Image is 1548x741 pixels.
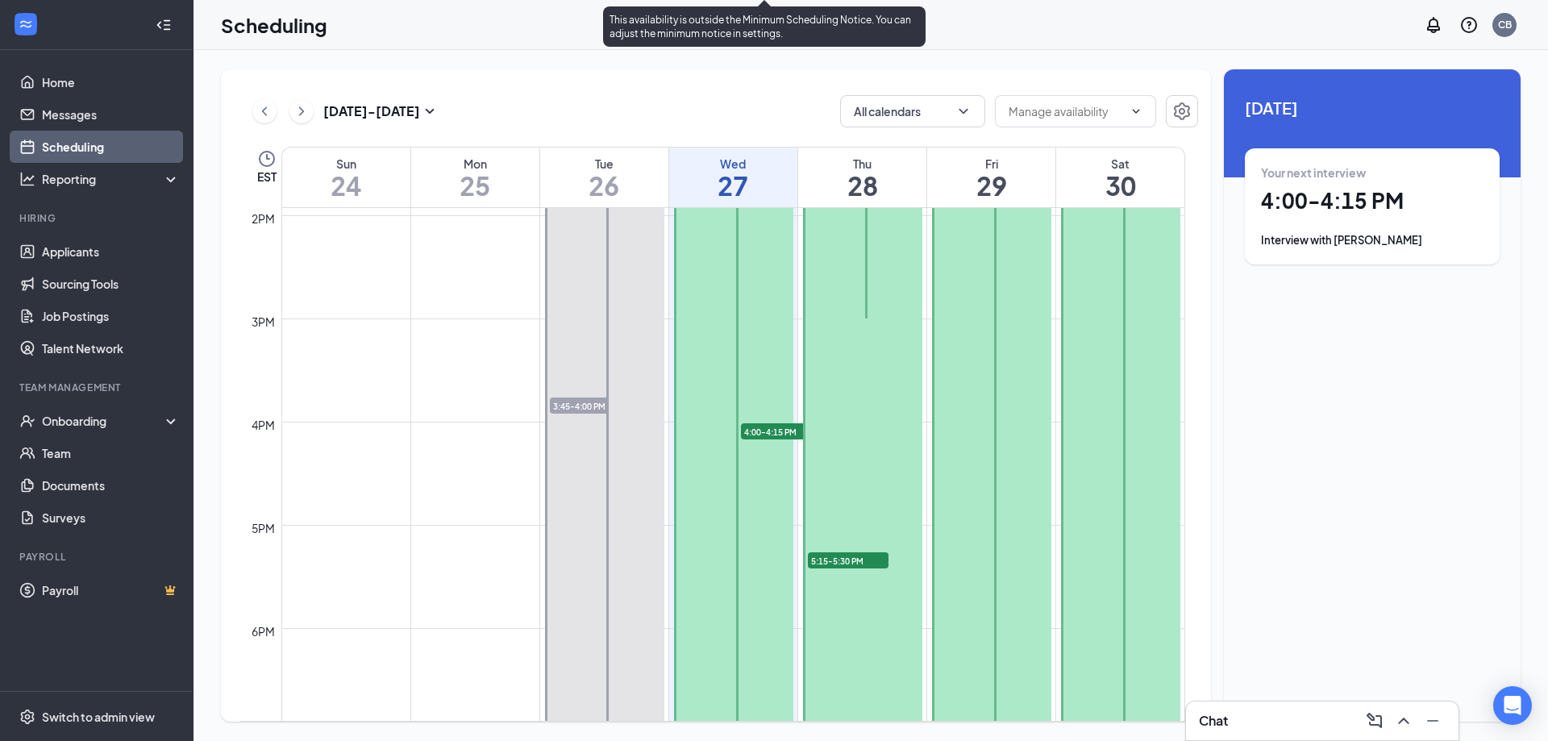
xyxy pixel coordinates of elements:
svg: QuestionInfo [1459,15,1479,35]
svg: ComposeMessage [1365,711,1384,731]
svg: ChevronDown [1130,105,1142,118]
h3: [DATE] - [DATE] [323,102,420,120]
svg: Notifications [1424,15,1443,35]
a: Documents [42,469,180,502]
a: Team [42,437,180,469]
svg: Analysis [19,171,35,187]
h1: 4:00 - 4:15 PM [1261,187,1483,214]
svg: UserCheck [19,413,35,429]
button: ChevronUp [1391,708,1417,734]
div: CB [1498,18,1512,31]
div: 4pm [248,416,278,434]
div: 2pm [248,210,278,227]
a: August 25, 2025 [411,148,539,207]
a: Messages [42,98,180,131]
h1: 30 [1056,172,1184,199]
svg: Collapse [156,17,172,33]
div: Open Intercom Messenger [1493,686,1532,725]
svg: ChevronUp [1394,711,1413,731]
span: 4:00-4:15 PM [741,423,822,439]
svg: Settings [19,709,35,725]
div: Your next interview [1261,164,1483,181]
div: Tue [540,156,668,172]
span: [DATE] [1245,95,1500,120]
a: August 28, 2025 [798,148,926,207]
div: Wed [669,156,797,172]
h1: 27 [669,172,797,199]
div: Sat [1056,156,1184,172]
h3: Chat [1199,712,1228,730]
button: ComposeMessage [1362,708,1388,734]
a: Job Postings [42,300,180,332]
div: Onboarding [42,413,166,429]
button: ChevronRight [289,99,314,123]
div: Reporting [42,171,181,187]
a: Applicants [42,235,180,268]
svg: SmallChevronDown [420,102,439,121]
a: August 26, 2025 [540,148,668,207]
div: This availability is outside the Minimum Scheduling Notice. You can adjust the minimum notice in ... [603,6,926,47]
button: Minimize [1420,708,1446,734]
a: Surveys [42,502,180,534]
div: 3pm [248,313,278,331]
a: Talent Network [42,332,180,364]
h1: 29 [927,172,1055,199]
div: Hiring [19,211,177,225]
h1: 24 [282,172,410,199]
div: 6pm [248,622,278,640]
a: PayrollCrown [42,574,180,606]
h1: 28 [798,172,926,199]
svg: Settings [1172,102,1192,121]
div: Team Management [19,381,177,394]
a: August 27, 2025 [669,148,797,207]
button: Settings [1166,95,1198,127]
input: Manage availability [1009,102,1123,120]
svg: ChevronDown [955,103,972,119]
div: Fri [927,156,1055,172]
a: Scheduling [42,131,180,163]
a: Sourcing Tools [42,268,180,300]
h1: 26 [540,172,668,199]
h1: 25 [411,172,539,199]
svg: WorkstreamLogo [18,16,34,32]
span: 5:15-5:30 PM [808,552,888,568]
div: Thu [798,156,926,172]
a: August 30, 2025 [1056,148,1184,207]
svg: ChevronLeft [256,102,273,121]
div: Interview with [PERSON_NAME] [1261,232,1483,248]
button: All calendarsChevronDown [840,95,985,127]
a: Home [42,66,180,98]
svg: ChevronRight [293,102,310,121]
div: Switch to admin view [42,709,155,725]
button: ChevronLeft [252,99,277,123]
a: August 24, 2025 [282,148,410,207]
svg: Clock [257,149,277,169]
span: 3:45-4:00 PM [550,398,630,414]
a: August 29, 2025 [927,148,1055,207]
svg: Minimize [1423,711,1442,731]
h1: Scheduling [221,11,327,39]
div: Mon [411,156,539,172]
span: EST [257,169,277,185]
div: 5pm [248,519,278,537]
div: Payroll [19,550,177,564]
div: Sun [282,156,410,172]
